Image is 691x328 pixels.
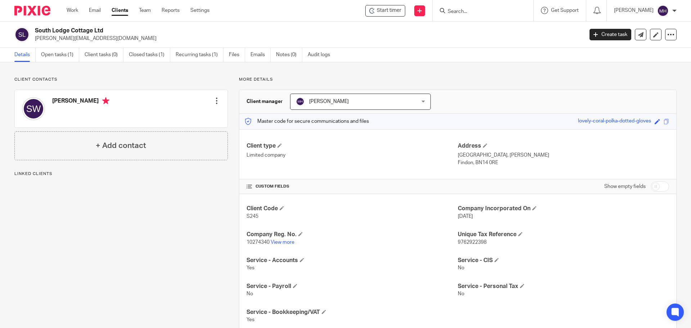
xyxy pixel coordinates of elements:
a: Emails [250,48,271,62]
h4: Unique Tax Reference [458,231,669,238]
span: 10274340 [247,240,270,245]
h4: [PERSON_NAME] [52,97,109,106]
h4: + Add contact [96,140,146,151]
a: Open tasks (1) [41,48,79,62]
span: No [458,291,464,296]
p: [PERSON_NAME] [614,7,654,14]
h2: South Lodge Cottage Ltd [35,27,470,35]
a: Notes (0) [276,48,302,62]
p: Master code for secure communications and files [245,118,369,125]
h4: Client type [247,142,458,150]
p: [GEOGRAPHIC_DATA], [PERSON_NAME] [458,152,669,159]
i: Primary [102,97,109,104]
a: Create task [590,29,631,40]
img: Pixie [14,6,50,15]
span: Yes [247,317,254,322]
h4: Company Reg. No. [247,231,458,238]
a: Clients [112,7,128,14]
h3: Client manager [247,98,283,105]
p: More details [239,77,677,82]
span: [DATE] [458,214,473,219]
h4: Address [458,142,669,150]
span: [PERSON_NAME] [309,99,349,104]
input: Search [447,9,512,15]
h4: Company Incorporated On [458,205,669,212]
h4: Service - Bookkeeping/VAT [247,309,458,316]
a: Email [89,7,101,14]
a: Details [14,48,36,62]
h4: Service - Payroll [247,283,458,290]
label: Show empty fields [604,183,646,190]
h4: Client Code [247,205,458,212]
p: Client contacts [14,77,228,82]
div: South Lodge Cottage Ltd [365,5,405,17]
img: svg%3E [296,97,304,106]
h4: Service - Accounts [247,257,458,264]
a: Work [67,7,78,14]
p: Linked clients [14,171,228,177]
div: lovely-coral-polka-dotted-gloves [578,117,651,126]
h4: CUSTOM FIELDS [247,184,458,189]
img: svg%3E [22,97,45,120]
a: Reports [162,7,180,14]
span: 9762922398 [458,240,487,245]
h4: Service - Personal Tax [458,283,669,290]
span: No [458,265,464,270]
h4: Service - CIS [458,257,669,264]
a: Settings [190,7,209,14]
span: No [247,291,253,296]
a: Recurring tasks (1) [176,48,223,62]
a: View more [271,240,294,245]
p: Findon, BN14 0RE [458,159,669,166]
span: Get Support [551,8,579,13]
img: svg%3E [657,5,669,17]
a: Closed tasks (1) [129,48,170,62]
span: Yes [247,265,254,270]
a: Files [229,48,245,62]
a: Team [139,7,151,14]
p: Limited company [247,152,458,159]
span: S245 [247,214,258,219]
img: svg%3E [14,27,30,42]
a: Client tasks (0) [85,48,123,62]
p: [PERSON_NAME][EMAIL_ADDRESS][DOMAIN_NAME] [35,35,579,42]
span: Start timer [377,7,401,14]
a: Audit logs [308,48,335,62]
